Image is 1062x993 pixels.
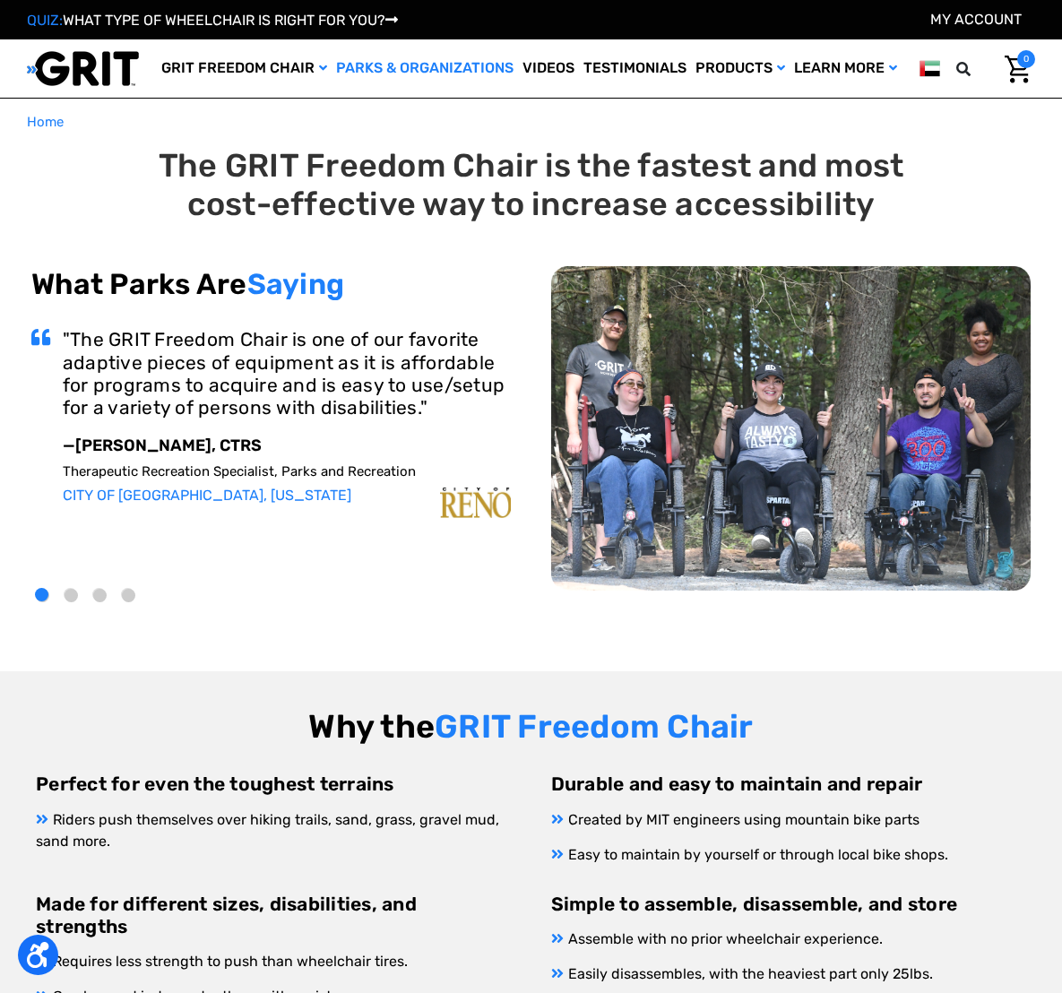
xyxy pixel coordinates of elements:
[63,328,512,419] h3: "The GRIT Freedom Chair is one of our favorite adaptive pieces of equipment as it is affordable f...
[93,589,107,602] button: 3 of 4
[691,39,790,98] a: Products
[1005,56,1031,83] img: Cart
[930,11,1022,28] a: Account
[36,809,511,852] p: Riders push themselves over hiking trails, sand, grass, gravel mud, sand more.
[518,39,579,98] a: Videos
[27,112,64,133] a: Home
[36,589,49,602] button: 1 of 4
[551,963,1026,985] p: Easily disassembles, with the heaviest part only 25lbs.
[63,463,512,479] p: Therapeutic Recreation Specialist, Parks and Recreation
[551,928,1026,950] p: Assemble with no prior wheelchair experience.
[920,57,940,80] img: ae.png
[36,951,511,972] p: Requires less strength to push than wheelchair tires.
[551,266,1031,591] img: top-carousel.png
[65,589,78,602] button: 2 of 4
[63,487,512,504] p: CITY OF [GEOGRAPHIC_DATA], [US_STATE]
[36,707,1026,746] h2: Why the
[27,12,398,29] a: QUIZ:WHAT TYPE OF WHEELCHAIR IS RIGHT FOR YOU?
[332,39,518,98] a: Parks & Organizations
[435,707,754,746] span: GRIT Freedom Chair
[991,50,1035,88] a: Cart with 0 items
[27,50,139,87] img: GRIT All-Terrain Wheelchair and Mobility Equipment
[36,773,511,795] h3: Perfect for even the toughest terrains
[122,589,135,602] button: 4 of 4
[157,39,332,98] a: GRIT Freedom Chair
[31,267,511,301] h2: What Parks Are
[551,893,1026,915] h3: Simple to assemble, disassemble, and store
[790,39,902,98] a: Learn More
[36,893,511,937] h3: Made for different sizes, disabilities, and strengths
[551,809,1026,831] p: Created by MIT engineers using mountain bike parts
[551,844,1026,866] p: Easy to maintain by yourself or through local bike shops.
[551,773,1026,795] h3: Durable and easy to maintain and repair
[982,50,991,88] input: Search
[63,436,512,456] p: —[PERSON_NAME], CTRS
[1017,50,1035,68] span: 0
[31,146,1031,223] h1: The GRIT Freedom Chair is the fastest and most cost-effective way to increase accessibility
[247,267,345,301] span: Saying
[579,39,691,98] a: Testimonials
[27,12,63,29] span: QUIZ:
[440,488,512,518] img: carousel-img1.png
[27,114,64,130] span: Home
[27,112,1035,133] nav: Breadcrumb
